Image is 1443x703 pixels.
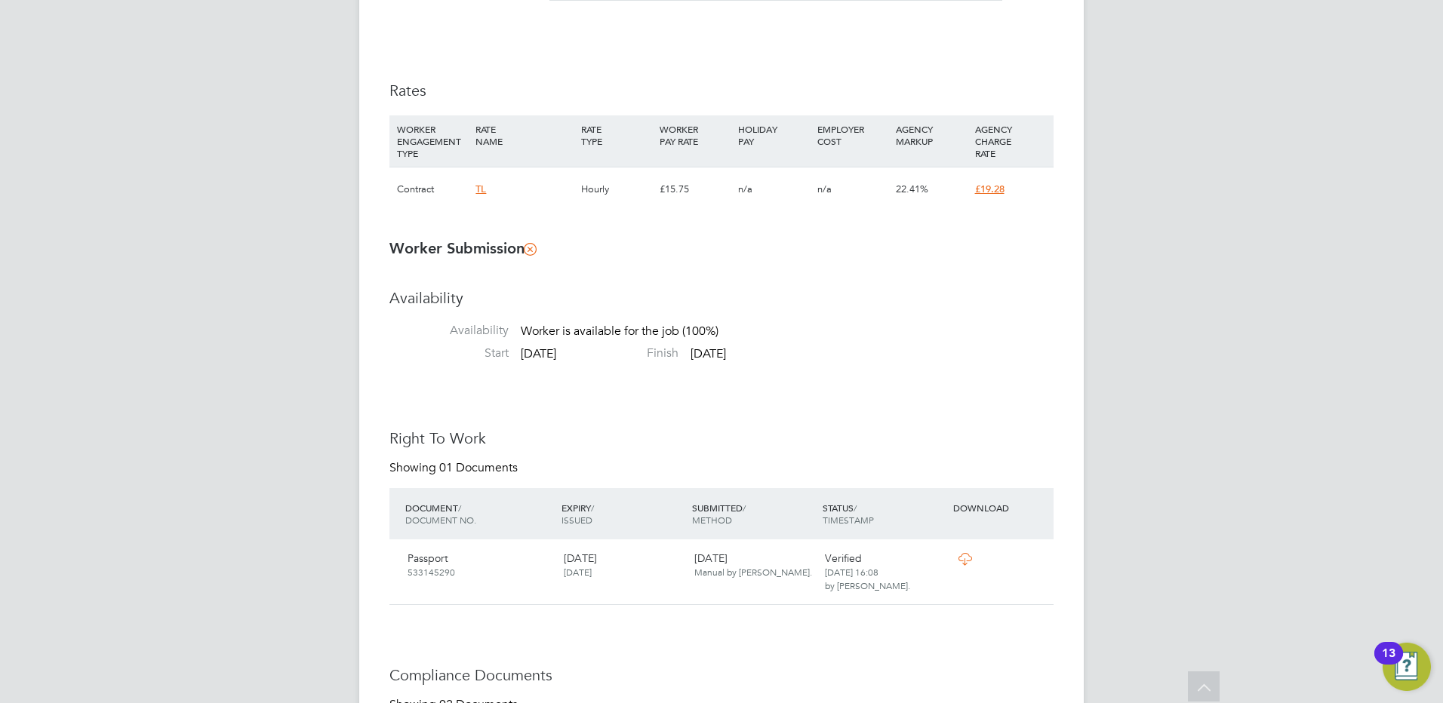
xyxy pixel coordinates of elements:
[475,183,486,195] span: TL
[389,323,509,339] label: Availability
[439,460,518,475] span: 01 Documents
[734,115,813,155] div: HOLIDAY PAY
[559,345,678,361] label: Finish
[402,494,558,533] div: DOCUMENT
[738,183,752,195] span: n/a
[825,579,910,591] span: by [PERSON_NAME].
[564,566,592,578] span: [DATE]
[389,345,509,361] label: Start
[694,566,812,578] span: Manual by [PERSON_NAME].
[458,502,461,514] span: /
[825,566,878,578] span: [DATE] 16:08
[975,183,1005,195] span: £19.28
[558,545,688,585] div: [DATE]
[971,115,1050,167] div: AGENCY CHARGE RATE
[393,167,472,211] div: Contract
[389,665,1054,685] h3: Compliance Documents
[656,167,734,211] div: £15.75
[521,324,718,339] span: Worker is available for the job (100%)
[688,494,819,533] div: SUBMITTED
[1382,653,1395,673] div: 13
[691,346,726,361] span: [DATE]
[577,115,656,155] div: RATE TYPE
[817,183,832,195] span: n/a
[854,502,857,514] span: /
[393,115,472,167] div: WORKER ENGAGEMENT TYPE
[405,514,476,526] span: DOCUMENT NO.
[408,566,455,578] span: 533145290
[896,183,928,195] span: 22.41%
[892,115,971,155] div: AGENCY MARKUP
[577,167,656,211] div: Hourly
[656,115,734,155] div: WORKER PAY RATE
[389,239,536,257] b: Worker Submission
[389,81,1054,100] h3: Rates
[521,346,556,361] span: [DATE]
[558,494,688,533] div: EXPIRY
[591,502,594,514] span: /
[814,115,892,155] div: EMPLOYER COST
[692,514,732,526] span: METHOD
[389,428,1054,448] h3: Right To Work
[389,460,521,476] div: Showing
[743,502,746,514] span: /
[389,288,1054,308] h3: Availability
[562,514,592,526] span: ISSUED
[688,545,819,585] div: [DATE]
[825,551,862,565] span: Verified
[949,494,1054,521] div: DOWNLOAD
[823,514,874,526] span: TIMESTAMP
[819,494,949,533] div: STATUS
[472,115,577,155] div: RATE NAME
[1383,643,1431,691] button: Open Resource Center, 13 new notifications
[402,545,558,585] div: Passport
